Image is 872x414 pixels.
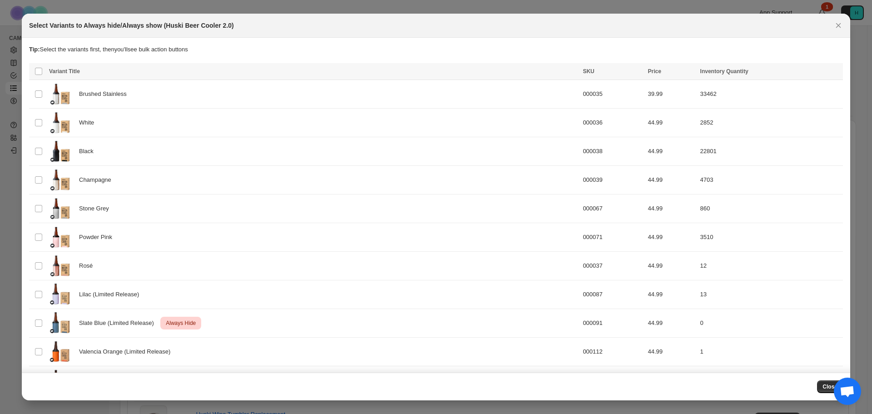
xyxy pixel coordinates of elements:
[648,68,661,75] span: Price
[698,338,843,366] td: 1
[79,347,175,356] span: Valencia Orange (Limited Release)
[832,19,845,32] button: Close
[645,280,697,309] td: 44.99
[645,137,697,166] td: 44.99
[580,109,645,137] td: 000036
[29,46,40,53] strong: Tip:
[79,204,114,213] span: Stone Grey
[700,68,748,75] span: Inventory Quantity
[645,309,697,338] td: 44.99
[580,223,645,252] td: 000071
[583,68,594,75] span: SKU
[49,83,72,105] img: 1_huski_products_beer-cooler-2.0_brushed-stainless_2.jpg
[79,118,99,127] span: White
[580,338,645,366] td: 000112
[49,140,72,163] img: 1_huski_products_beer-cooler-2.0_black_2.jpg
[834,378,861,405] a: Open chat
[698,366,843,395] td: 0
[79,261,98,270] span: Rosé
[79,319,159,328] span: Slate Blue (Limited Release)
[580,366,645,395] td: 000118
[645,338,697,366] td: 44.99
[645,223,697,252] td: 44.99
[698,166,843,195] td: 4703
[645,109,697,137] td: 44.99
[79,175,116,185] span: Champagne
[29,45,843,54] p: Select the variants first, then you'll see bulk action buttons
[49,111,72,134] img: 1_huski_products_beer-cooler-2.0_white_2.jpg
[698,195,843,223] td: 860
[698,137,843,166] td: 22801
[698,309,843,338] td: 0
[822,383,837,390] span: Close
[79,90,132,99] span: Brushed Stainless
[645,366,697,395] td: 44.99
[645,252,697,280] td: 44.99
[580,166,645,195] td: 000039
[79,147,99,156] span: Black
[49,169,72,191] img: 1_huski_products_beer-cooler-2.0_champagne_2.jpg
[49,226,72,249] img: beercooler_pink.jpg
[580,252,645,280] td: 000037
[49,283,72,306] img: BC.jpg
[698,109,843,137] td: 2852
[698,80,843,109] td: 33462
[698,252,843,280] td: 12
[645,166,697,195] td: 44.99
[79,233,117,242] span: Powder Pink
[164,318,198,329] span: Always Hide
[645,195,697,223] td: 44.99
[49,369,72,392] img: BC_2cc992e3-d158-4c2e-b052-048da3cc7b75.jpg
[79,290,144,299] span: Lilac (Limited Release)
[49,197,72,220] img: beercooler_grey_1.jpg
[29,21,234,30] h2: Select Variants to Always hide/Always show (Huski Beer Cooler 2.0)
[580,280,645,309] td: 000087
[580,137,645,166] td: 000038
[580,80,645,109] td: 000035
[49,312,72,334] img: BC.png
[698,223,843,252] td: 3510
[49,340,72,363] img: Orange_-_BC.jpg
[698,280,843,309] td: 13
[49,68,80,75] span: Variant Title
[645,80,697,109] td: 39.99
[817,380,843,393] button: Close
[580,309,645,338] td: 000091
[49,254,72,277] img: 1_huski_products_beer-cooler-2.0_rose_2.jpg
[580,195,645,223] td: 000067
